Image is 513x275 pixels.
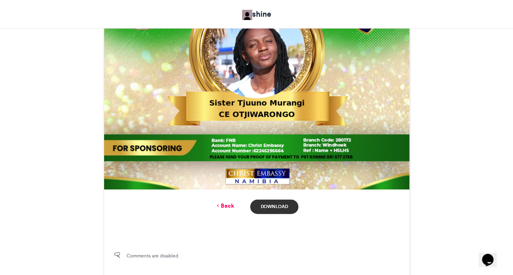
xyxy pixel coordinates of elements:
[127,252,178,259] span: Comments are disabled
[250,200,298,214] a: Download
[479,242,505,267] iframe: chat widget
[242,8,271,20] a: shine
[242,10,252,20] img: Keetmanshoop Crusade
[215,202,234,210] a: Back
